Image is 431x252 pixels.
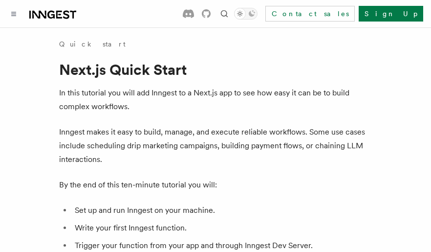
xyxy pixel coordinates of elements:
p: In this tutorial you will add Inngest to a Next.js app to see how easy it can be to build complex... [59,86,372,114]
a: Contact sales [265,6,355,22]
li: Set up and run Inngest on your machine. [72,204,372,217]
h1: Next.js Quick Start [59,61,372,78]
button: Toggle navigation [8,8,20,20]
a: Sign Up [359,6,423,22]
p: Inngest makes it easy to build, manage, and execute reliable workflows. Some use cases include sc... [59,125,372,166]
button: Toggle dark mode [234,8,258,20]
li: Write your first Inngest function. [72,221,372,235]
p: By the end of this ten-minute tutorial you will: [59,178,372,192]
button: Find something... [218,8,230,20]
a: Quick start [59,39,126,49]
